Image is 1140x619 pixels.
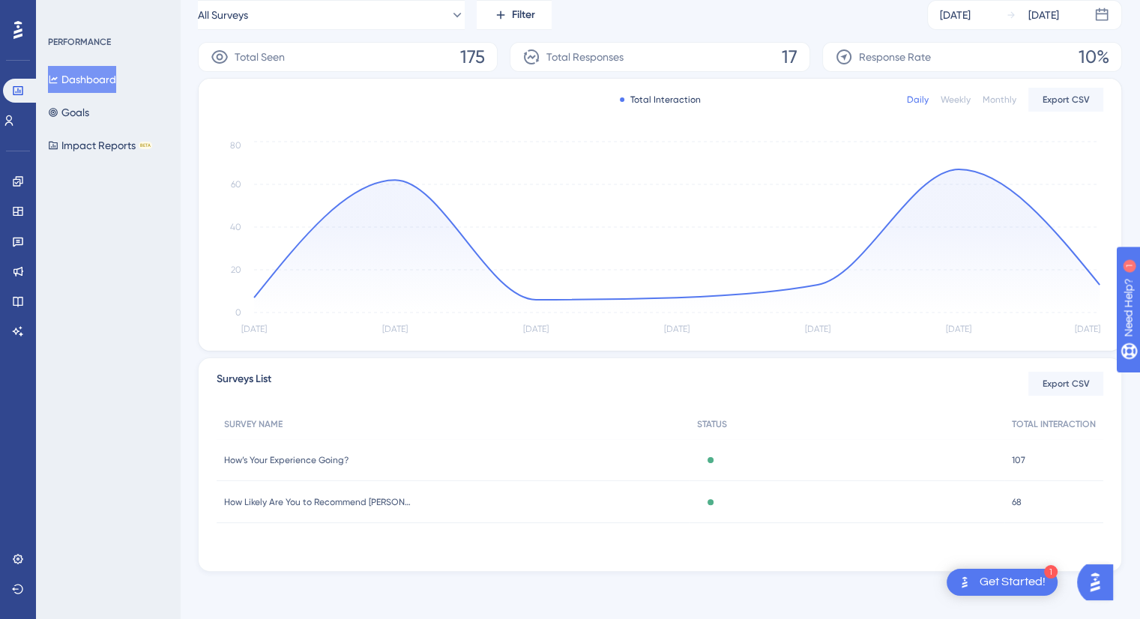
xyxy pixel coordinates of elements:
span: All Surveys [198,6,248,24]
div: BETA [139,142,152,149]
span: Export CSV [1043,378,1090,390]
button: Export CSV [1028,88,1103,112]
div: 1 [1044,565,1058,579]
span: How Likely Are You to Recommend [PERSON_NAME]? [224,496,411,508]
span: SURVEY NAME [224,418,283,430]
span: Total Responses [546,48,624,66]
tspan: 0 [235,307,241,318]
div: Daily [907,94,929,106]
button: Goals [48,99,89,126]
div: [DATE] [940,6,971,24]
div: Total Interaction [620,94,701,106]
button: Export CSV [1028,372,1103,396]
tspan: [DATE] [1075,324,1100,334]
button: Dashboard [48,66,116,93]
span: Total Seen [235,48,285,66]
span: Response Rate [859,48,931,66]
span: TOTAL INTERACTION [1012,418,1096,430]
tspan: [DATE] [664,324,690,334]
tspan: [DATE] [382,324,408,334]
span: Filter [512,6,535,24]
span: 17 [782,45,797,69]
span: Need Help? [35,4,94,22]
tspan: [DATE] [241,324,267,334]
span: STATUS [697,418,727,430]
span: Surveys List [217,370,271,397]
div: Monthly [983,94,1016,106]
span: 175 [460,45,485,69]
span: Export CSV [1043,94,1090,106]
div: [DATE] [1028,6,1059,24]
div: Get Started! [980,574,1046,591]
div: PERFORMANCE [48,36,111,48]
div: 1 [104,7,109,19]
tspan: [DATE] [946,324,971,334]
tspan: [DATE] [805,324,830,334]
tspan: 40 [230,222,241,232]
div: Open Get Started! checklist, remaining modules: 1 [947,569,1058,596]
span: 107 [1012,454,1025,466]
img: launcher-image-alternative-text [956,573,974,591]
button: Impact ReportsBETA [48,132,152,159]
iframe: UserGuiding AI Assistant Launcher [1077,560,1122,605]
tspan: [DATE] [523,324,549,334]
span: 68 [1012,496,1022,508]
tspan: 80 [230,139,241,150]
span: 10% [1079,45,1109,69]
tspan: 60 [231,179,241,190]
tspan: 20 [231,265,241,275]
span: How’s Your Experience Going? [224,454,349,466]
div: Weekly [941,94,971,106]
